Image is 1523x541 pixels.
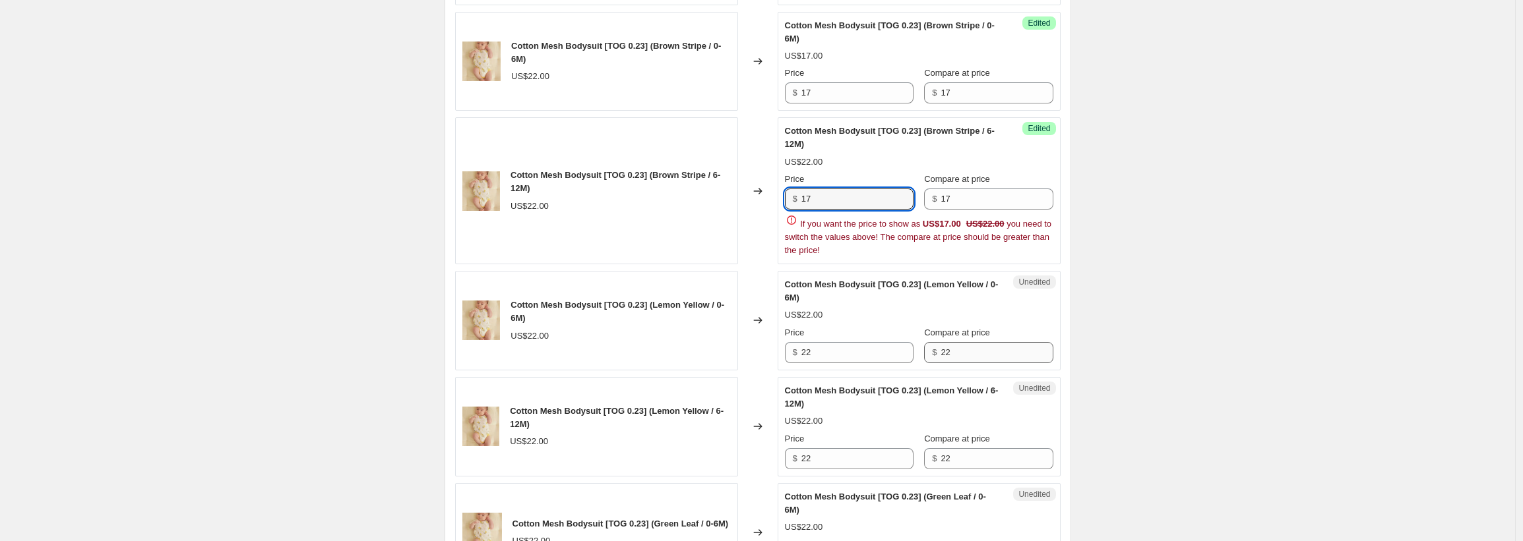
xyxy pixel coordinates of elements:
[932,347,937,357] span: $
[785,310,823,320] span: US$22.00
[793,194,797,204] span: $
[1028,123,1050,134] span: Edited
[785,492,986,515] span: Cotton Mesh Bodysuit [TOG 0.23] (Green Leaf / 0-6M)
[785,385,999,409] span: Cotton Mesh Bodysuit [TOG 0.23] (Lemon Yellow / 6-12M)
[932,194,937,204] span: $
[966,219,1005,229] span: US$22.00
[924,174,990,184] span: Compare at price
[1018,277,1050,287] span: Unedited
[462,42,501,81] img: 18_d52441f8-9ed1-42e7-bcb8-1dee7d611652_80x.jpg
[785,327,805,337] span: Price
[785,174,805,184] span: Price
[793,453,797,463] span: $
[785,51,823,61] span: US$17.00
[785,157,823,167] span: US$22.00
[932,88,937,98] span: $
[511,300,724,323] span: Cotton Mesh Bodysuit [TOG 0.23] (Lemon Yellow / 0-6M)
[924,327,990,337] span: Compare at price
[785,434,805,443] span: Price
[785,126,995,149] span: Cotton Mesh Bodysuit [TOG 0.23] (Brown Stripe / 6-12M)
[1018,383,1050,393] span: Unedited
[793,347,797,357] span: $
[511,201,549,211] span: US$22.00
[462,300,501,340] img: 18_d52441f8-9ed1-42e7-bcb8-1dee7d611652_80x.jpg
[923,219,961,229] span: US$17.00
[511,331,549,341] span: US$22.00
[785,219,1052,255] span: If you want the price to show as you need to switch the values above! The compare at price should...
[785,68,805,78] span: Price
[793,88,797,98] span: $
[510,406,724,429] span: Cotton Mesh Bodysuit [TOG 0.23] (Lemon Yellow / 6-12M)
[510,436,548,446] span: US$22.00
[462,407,500,446] img: 18_d52441f8-9ed1-42e7-bcb8-1dee7d611652_80x.jpg
[511,170,720,193] span: Cotton Mesh Bodysuit [TOG 0.23] (Brown Stripe / 6-12M)
[785,522,823,532] span: US$22.00
[785,279,999,302] span: Cotton Mesh Bodysuit [TOG 0.23] (Lemon Yellow / 0-6M)
[924,68,990,78] span: Compare at price
[1028,18,1050,28] span: Edited
[513,519,729,528] span: Cotton Mesh Bodysuit [TOG 0.23] (Green Leaf / 0-6M)
[932,453,937,463] span: $
[511,41,721,64] span: Cotton Mesh Bodysuit [TOG 0.23] (Brown Stripe / 0-6M)
[511,71,549,81] span: US$22.00
[785,20,995,43] span: Cotton Mesh Bodysuit [TOG 0.23] (Brown Stripe / 0-6M)
[1018,489,1050,499] span: Unedited
[924,434,990,443] span: Compare at price
[785,416,823,426] span: US$22.00
[462,171,501,211] img: 18_d52441f8-9ed1-42e7-bcb8-1dee7d611652_80x.jpg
